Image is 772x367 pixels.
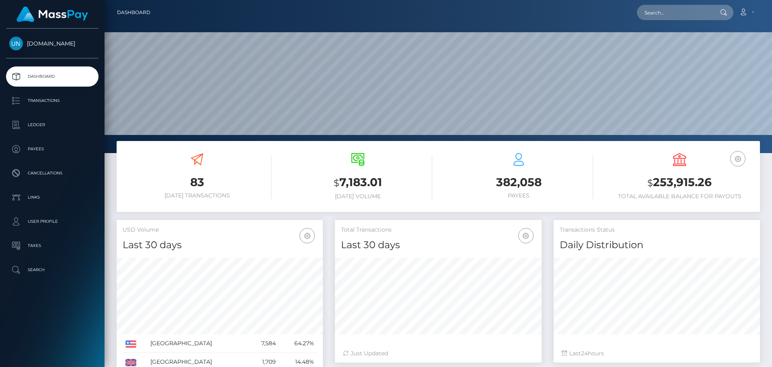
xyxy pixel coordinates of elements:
p: Cancellations [9,167,95,179]
p: Ledger [9,119,95,131]
h5: Total Transactions [341,226,535,234]
small: $ [647,177,653,189]
a: Links [6,187,99,207]
p: Dashboard [9,70,95,83]
a: Search [6,260,99,280]
h4: Last 30 days [341,238,535,252]
a: Payees [6,139,99,159]
img: US.png [125,340,136,348]
p: Search [9,264,95,276]
td: 64.27% [279,334,317,353]
a: User Profile [6,211,99,232]
td: [GEOGRAPHIC_DATA] [148,334,248,353]
h6: Total Available Balance for Payouts [605,193,754,200]
a: Ledger [6,115,99,135]
a: Taxes [6,236,99,256]
h4: Last 30 days [123,238,317,252]
p: Taxes [9,240,95,252]
div: Just Updated [343,349,533,358]
img: Unlockt.me [9,37,23,50]
p: Links [9,191,95,203]
h3: 7,183.01 [283,174,432,191]
img: GB.png [125,359,136,366]
a: Cancellations [6,163,99,183]
p: Transactions [9,95,95,107]
small: $ [334,177,339,189]
a: Dashboard [6,66,99,87]
h3: 382,058 [444,174,593,190]
h5: USD Volume [123,226,317,234]
a: Dashboard [117,4,150,21]
h3: 253,915.26 [605,174,754,191]
h5: Transactions Status [560,226,754,234]
h4: Daily Distribution [560,238,754,252]
h6: [DATE] Volume [283,193,432,200]
h3: 83 [123,174,271,190]
input: Search... [637,5,712,20]
p: Payees [9,143,95,155]
p: User Profile [9,216,95,228]
span: [DOMAIN_NAME] [6,40,99,47]
img: MassPay Logo [16,6,88,22]
h6: Payees [444,192,593,199]
a: Transactions [6,91,99,111]
span: 24 [581,350,588,357]
div: Last hours [562,349,752,358]
h6: [DATE] Transactions [123,192,271,199]
td: 7,584 [248,334,279,353]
